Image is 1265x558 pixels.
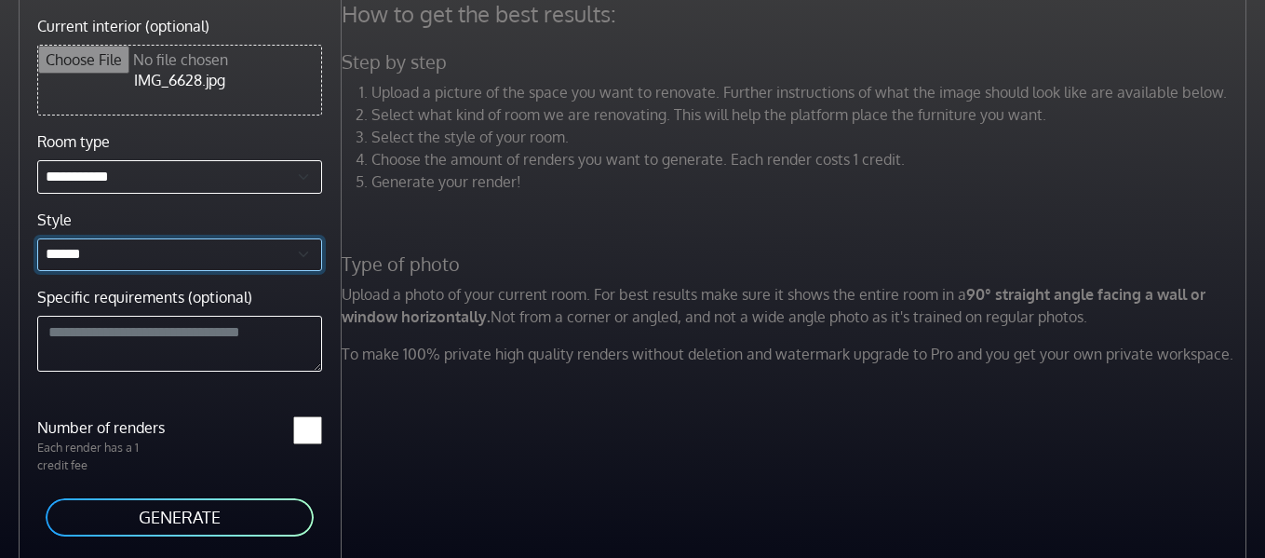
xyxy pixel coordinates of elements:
[342,285,1205,326] strong: 90° straight angle facing a wall or window horizontally.
[371,148,1251,170] li: Choose the amount of renders you want to generate. Each render costs 1 credit.
[330,50,1262,74] h5: Step by step
[330,283,1262,328] p: Upload a photo of your current room. For best results make sure it shows the entire room in a Not...
[330,252,1262,276] h5: Type of photo
[371,103,1251,126] li: Select what kind of room we are renovating. This will help the platform place the furniture you w...
[37,209,72,231] label: Style
[37,130,110,153] label: Room type
[37,286,252,308] label: Specific requirements (optional)
[371,126,1251,148] li: Select the style of your room.
[44,497,316,538] button: GENERATE
[371,170,1251,193] li: Generate your render!
[37,15,209,37] label: Current interior (optional)
[26,439,180,474] p: Each render has a 1 credit fee
[26,416,180,439] label: Number of renders
[371,81,1251,103] li: Upload a picture of the space you want to renovate. Further instructions of what the image should...
[330,343,1262,365] p: To make 100% private high quality renders without deletion and watermark upgrade to Pro and you g...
